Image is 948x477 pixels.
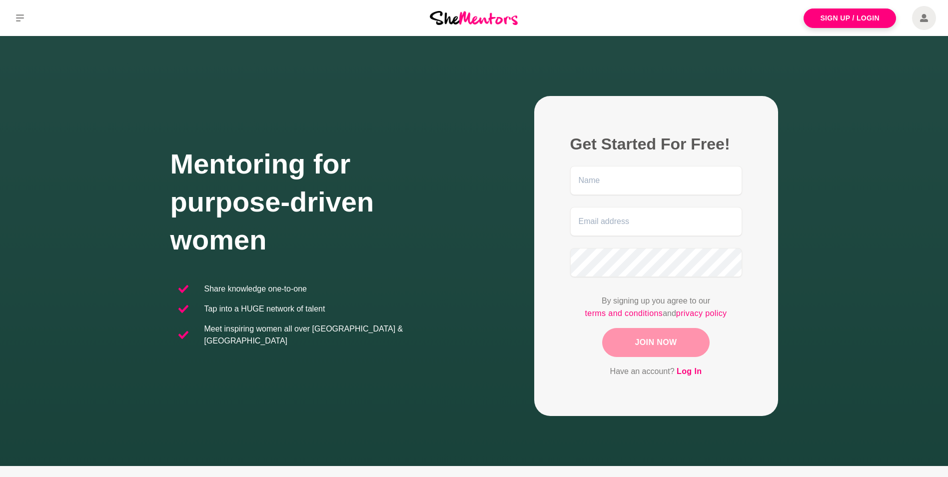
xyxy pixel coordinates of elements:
h1: Mentoring for purpose-driven women [170,145,474,259]
a: privacy policy [676,307,727,320]
h2: Get Started For Free! [570,134,742,154]
input: Email address [570,207,742,236]
img: She Mentors Logo [430,11,518,24]
a: Sign Up / Login [804,8,896,28]
p: Share knowledge one-to-one [204,283,307,295]
p: Have an account? [570,365,742,378]
a: terms and conditions [585,307,663,320]
p: Meet inspiring women all over [GEOGRAPHIC_DATA] & [GEOGRAPHIC_DATA] [204,323,466,347]
p: By signing up you agree to our and [570,295,742,320]
a: Log In [677,365,702,378]
input: Name [570,166,742,195]
p: Tap into a HUGE network of talent [204,303,325,315]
